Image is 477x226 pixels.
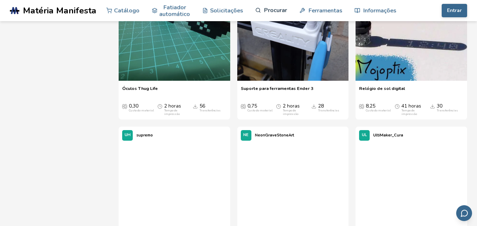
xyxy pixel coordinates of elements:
font: Ferramentas [309,6,342,14]
font: UltiMaker_Cura [373,133,403,138]
font: 2 horas [283,103,300,109]
span: Tempo médio de impressão [395,103,400,109]
font: 56 [199,103,205,109]
a: Relógio de sol digital [359,86,405,96]
font: Informações [363,6,396,14]
font: 0,75 [248,103,257,109]
a: Óculos Thug Life [122,86,158,96]
button: Entrar [442,4,467,17]
font: Custo do material [366,109,391,112]
font: Procurar [264,6,287,14]
font: 30 [437,103,442,109]
font: Transferências [318,109,339,112]
span: Tempo médio de impressão [157,103,162,109]
span: Custo médio [241,103,246,109]
font: Fatiador automático [159,3,190,18]
span: Custo médio [359,103,364,109]
font: 41 horas [401,103,421,109]
span: Transferências [311,103,316,109]
font: Matéria Manifesta [23,5,96,17]
font: Tempo de impressão [164,109,180,116]
font: Transferências [437,109,458,112]
font: Suporte para ferramentas Ender 3 [241,85,314,91]
span: Tempo médio de impressão [276,103,281,109]
font: UH [125,132,131,138]
font: 2 horas [164,103,181,109]
font: NeonGraveStoneArt [255,133,294,138]
span: Custo médio [122,103,127,109]
font: supremo [136,133,153,138]
a: Suporte para ferramentas Ender 3 [241,86,314,96]
font: Relógio de sol digital [359,85,405,91]
font: 8,25 [366,103,375,109]
font: 28 [318,103,324,109]
font: Custo do material [129,109,154,112]
font: Tempo de impressão [283,109,298,116]
span: Transferências [193,103,198,109]
font: 0,30 [129,103,138,109]
font: Tempo de impressão [401,109,417,116]
font: Óculos Thug Life [122,85,158,91]
span: Transferências [430,103,435,109]
font: Transferências [199,109,221,112]
font: Catálogo [114,6,139,14]
font: NE [243,132,249,138]
font: Solicitações [210,6,243,14]
font: Entrar [447,7,462,14]
button: Enviar feedback por e-mail [456,205,472,221]
font: UL [362,132,367,138]
font: Custo do material [248,109,273,112]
